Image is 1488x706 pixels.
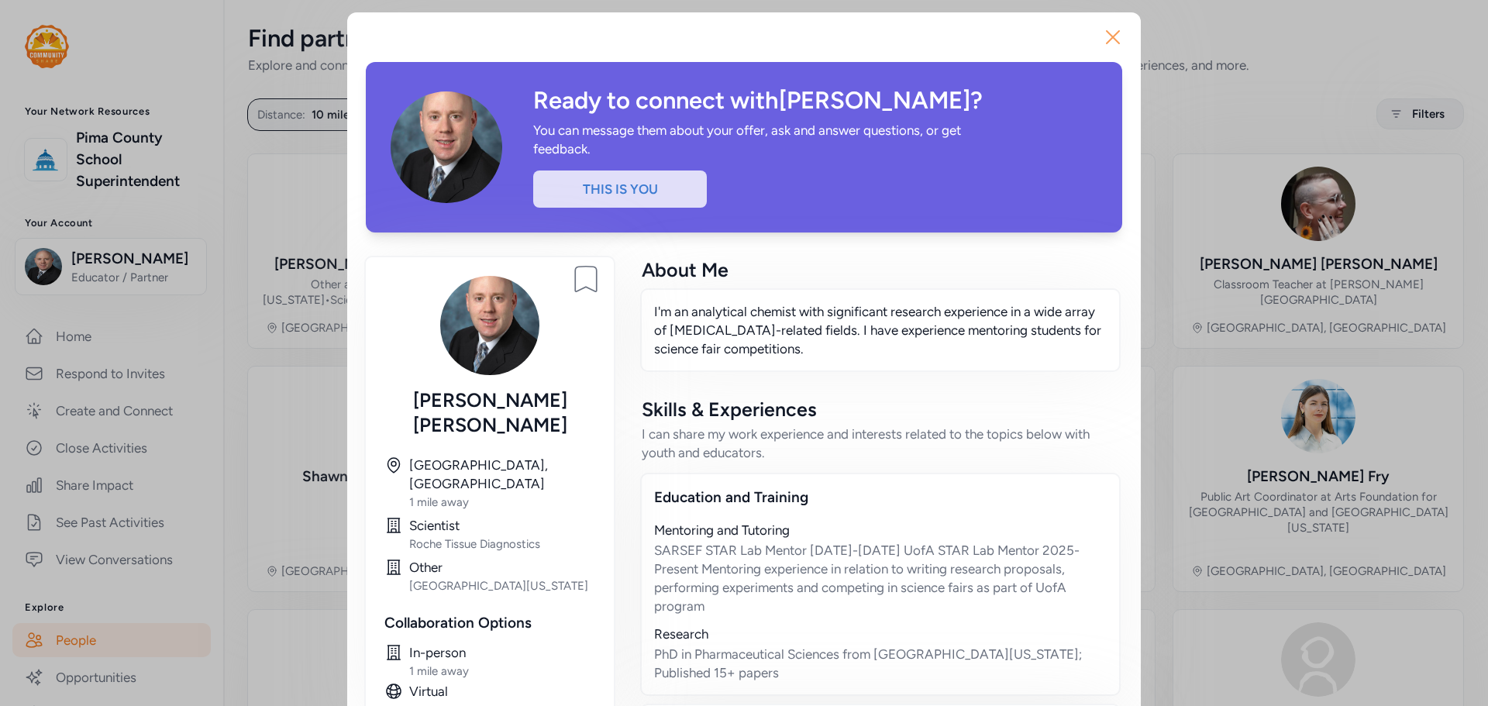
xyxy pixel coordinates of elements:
div: [GEOGRAPHIC_DATA][US_STATE] [409,578,595,594]
img: Avatar [440,276,539,375]
div: About Me [642,257,1119,282]
div: Collaboration Options [384,612,595,634]
div: Scientist [409,516,595,535]
div: [GEOGRAPHIC_DATA], [GEOGRAPHIC_DATA] [409,456,595,493]
div: I can share my work experience and interests related to the topics below with youth and educators. [642,425,1119,462]
div: This is you [533,170,707,208]
div: You can message them about your offer, ask and answer questions, or get feedback. [533,121,980,158]
div: [PERSON_NAME] [PERSON_NAME] [384,387,595,437]
div: Education and Training [654,487,1107,508]
div: 1 mile away [409,494,595,510]
div: 1 mile away [409,663,595,679]
div: PhD in Pharmaceutical Sciences from [GEOGRAPHIC_DATA][US_STATE]; Published 15+ papers [654,645,1107,682]
div: SARSEF STAR Lab Mentor [DATE]-[DATE] UofA STAR Lab Mentor 2025-Present Mentoring experience in re... [654,541,1107,615]
div: Ready to connect with [PERSON_NAME] ? [533,87,1097,115]
img: Avatar [391,91,502,203]
div: In-person [409,643,595,662]
div: Other [409,558,595,577]
div: Skills & Experiences [642,397,1119,422]
div: Virtual [409,682,595,701]
p: I'm an analytical chemist with significant research experience in a wide array of [MEDICAL_DATA]-... [654,302,1107,358]
div: Roche Tissue Diagnostics [409,536,595,552]
div: Research [654,625,1107,643]
div: Mentoring and Tutoring [654,521,1107,539]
